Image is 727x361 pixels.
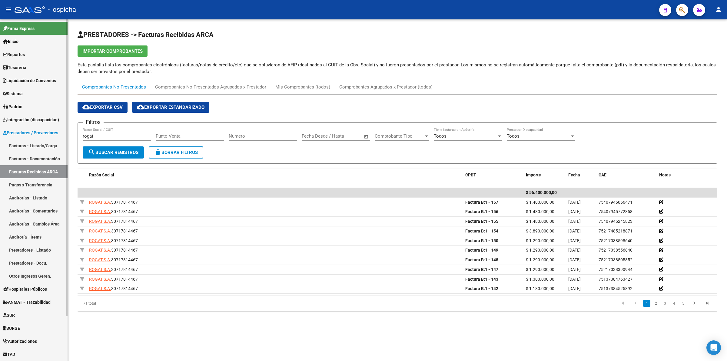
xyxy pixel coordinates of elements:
[526,209,554,214] span: $ 1.480.000,00
[3,325,20,332] span: SURGE
[82,105,123,110] span: Exportar CSV
[670,300,678,307] a: 4
[78,296,204,311] div: 71 total
[660,298,669,309] li: page 3
[3,64,26,71] span: Tesorería
[679,298,688,309] li: page 5
[3,338,37,345] span: Autorizaciones
[137,105,204,110] span: Exportar Estandarizado
[599,238,632,243] span: 75217038598640
[78,45,148,57] button: Importar Comprobantes
[3,25,35,32] span: Firma Express
[82,48,143,54] span: Importar Comprobantes
[3,351,15,358] span: TAD
[643,300,650,307] a: 1
[89,266,460,273] div: 30717814467
[642,298,651,309] li: page 1
[89,248,111,252] span: ROGAT S.A.
[568,209,581,214] span: [DATE]
[3,90,23,97] span: Sistema
[465,229,498,233] strong: 1 - 154
[568,229,581,233] span: [DATE]
[83,118,104,126] h3: Filtros
[465,257,485,262] span: Factura B:
[89,267,111,272] span: ROGAT S.A.
[526,190,557,195] span: $ 56.400.000,00
[89,247,460,254] div: 30717814467
[507,133,520,139] span: Todos
[275,84,330,90] div: Mis Comprobantes (todos)
[89,172,114,177] span: Razón Social
[89,276,460,283] div: 30717814467
[375,133,424,139] span: Comprobante Tipo
[465,267,498,272] strong: 1 - 147
[89,257,111,262] span: ROGAT S.A.
[78,29,717,41] h2: PRESTADORES -> Facturas Recibidas ARCA
[465,238,485,243] span: Factura B:
[568,172,580,177] span: Fecha
[526,172,541,177] span: Importe
[88,149,95,156] mat-icon: search
[657,169,717,182] datatable-header-cell: Notas
[465,257,498,262] strong: 1 - 148
[3,299,51,306] span: ANMAT - Trazabilidad
[155,84,266,90] div: Comprobantes No Presentados Agrupados x Prestador
[89,199,460,206] div: 30717814467
[651,298,660,309] li: page 2
[465,277,498,282] strong: 1 - 143
[526,200,554,205] span: $ 1.480.000,00
[599,286,632,291] span: 75137384525892
[568,286,581,291] span: [DATE]
[465,286,498,291] strong: 1 - 142
[465,172,476,177] span: CPBT
[599,219,632,224] span: 75407945245823
[89,286,111,291] span: ROGAT S.A.
[88,150,138,155] span: Buscar Registros
[599,248,632,252] span: 75217038556840
[465,219,485,224] span: Factura B:
[465,200,485,205] span: Factura B:
[89,285,460,292] div: 30717814467
[154,150,198,155] span: Borrar Filtros
[3,77,56,84] span: Liquidación de Convenios
[3,103,22,110] span: Padrón
[568,277,581,282] span: [DATE]
[526,219,554,224] span: $ 1.480.000,00
[154,149,161,156] mat-icon: delete
[132,102,209,113] button: Exportar Estandarizado
[465,267,485,272] span: Factura B:
[715,6,722,13] mat-icon: person
[89,228,460,235] div: 30717814467
[465,209,498,214] strong: 1 - 156
[3,129,58,136] span: Prestadores / Proveedores
[465,219,498,224] strong: 1 - 155
[89,256,460,263] div: 30717814467
[3,116,59,123] span: Integración (discapacidad)
[702,300,713,307] a: go to last page
[78,62,717,75] p: Esta pantalla lista los comprobantes electrónicos (facturas/notas de crédito/etc) que se obtuvier...
[302,133,326,139] input: Fecha inicio
[78,102,128,113] button: Exportar CSV
[599,277,632,282] span: 75137384763427
[659,172,671,177] span: Notas
[83,146,144,159] button: Buscar Registros
[599,209,632,214] span: 75407945772858
[599,229,632,233] span: 75217485218871
[526,248,554,252] span: $ 1.290.000,00
[465,286,485,291] span: Factura B:
[89,218,460,225] div: 30717814467
[568,238,581,243] span: [DATE]
[661,300,669,307] a: 3
[599,200,632,205] span: 75407946056471
[523,169,566,182] datatable-header-cell: Importe
[526,238,554,243] span: $ 1.290.000,00
[3,51,25,58] span: Reportes
[616,300,628,307] a: go to first page
[596,169,657,182] datatable-header-cell: CAE
[89,237,460,244] div: 30717814467
[465,229,485,233] span: Factura B:
[566,169,596,182] datatable-header-cell: Fecha
[89,277,111,282] span: ROGAT S.A.
[82,103,90,111] mat-icon: cloud_download
[599,257,632,262] span: 75217038505852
